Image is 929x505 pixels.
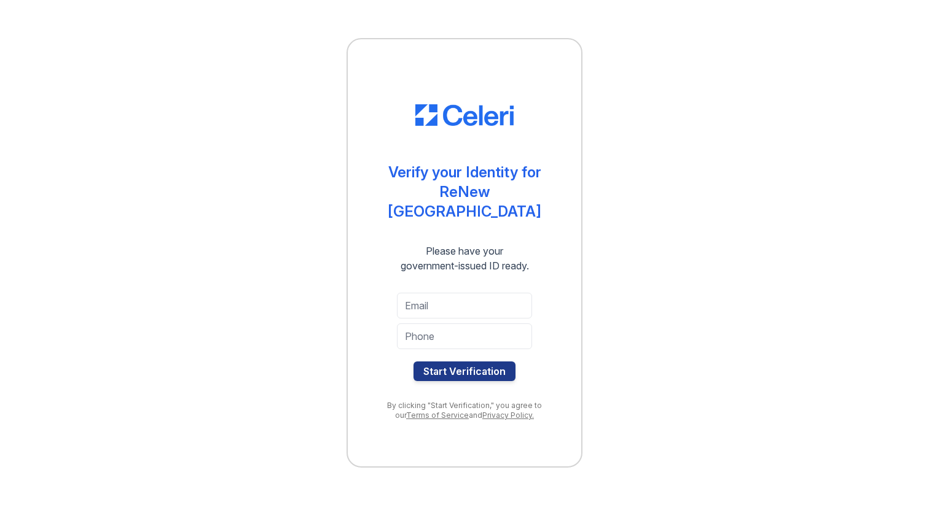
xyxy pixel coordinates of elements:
input: Phone [397,323,532,349]
input: Email [397,293,532,318]
a: Terms of Service [406,411,469,420]
div: Please have your government-issued ID ready. [378,244,551,273]
button: Start Verification [414,361,515,381]
div: Verify your Identity for ReNew [GEOGRAPHIC_DATA] [372,163,557,222]
img: CE_Logo_Blue-a8612792a0a2168367f1c8372b55b34899dd931a85d93a1a3d3e32e68fde9ad4.png [415,104,514,126]
a: Privacy Policy. [482,411,534,420]
div: By clicking "Start Verification," you agree to our and [372,401,557,420]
